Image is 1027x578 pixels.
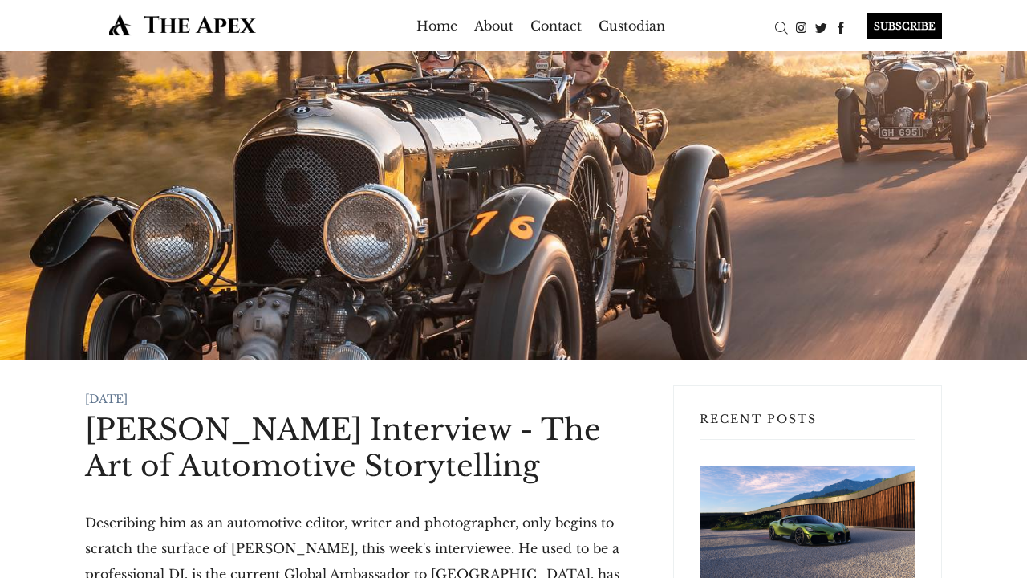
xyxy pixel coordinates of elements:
[811,18,831,35] a: Twitter
[831,18,851,35] a: Facebook
[599,13,665,39] a: Custodian
[851,13,942,39] a: SUBSCRIBE
[700,412,915,440] h3: Recent Posts
[530,13,582,39] a: Contact
[85,13,280,36] img: The Apex by Custodian
[791,18,811,35] a: Instagram
[474,13,513,39] a: About
[867,13,942,39] div: SUBSCRIBE
[85,412,647,484] h1: [PERSON_NAME] Interview - The Art of Automotive Storytelling
[85,392,128,406] time: [DATE]
[771,18,791,35] a: Search
[416,13,457,39] a: Home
